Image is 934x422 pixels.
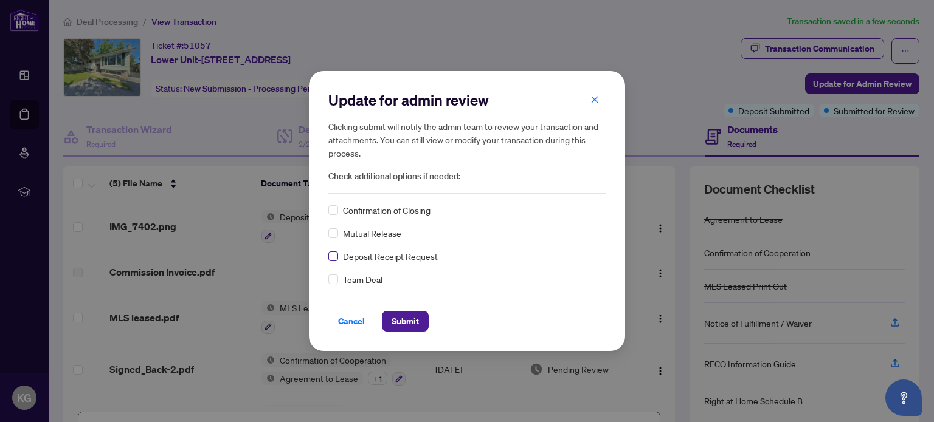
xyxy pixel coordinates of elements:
span: Mutual Release [343,226,401,240]
span: Submit [392,311,419,331]
button: Cancel [328,311,375,332]
span: Confirmation of Closing [343,203,431,217]
span: Cancel [338,311,365,331]
span: Check additional options if needed: [328,169,606,183]
span: Deposit Receipt Request [343,250,438,263]
h5: Clicking submit will notify the admin team to review your transaction and attachments. You can st... [328,120,606,160]
button: Submit [382,311,429,332]
span: close [590,95,599,104]
h2: Update for admin review [328,90,606,110]
span: Team Deal [343,273,382,286]
button: Open asap [885,379,922,416]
